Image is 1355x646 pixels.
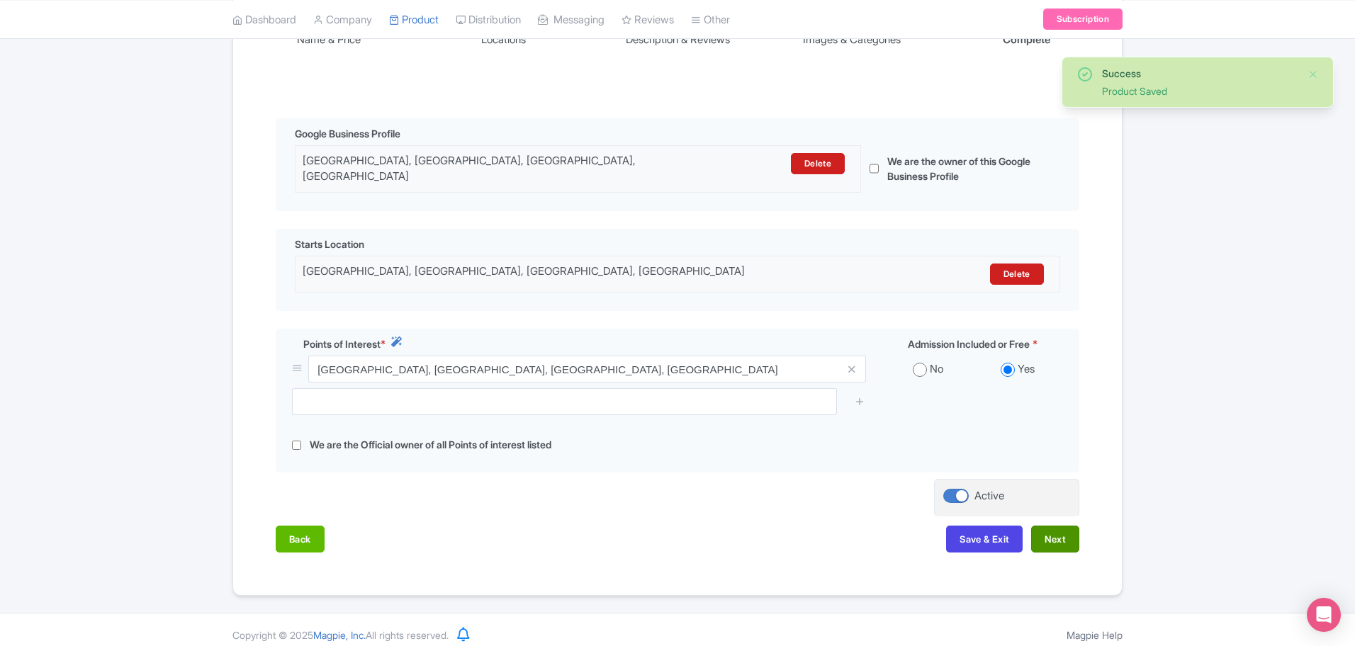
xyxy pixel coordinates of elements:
[295,126,400,141] span: Google Business Profile
[887,154,1044,183] label: We are the owner of this Google Business Profile
[303,336,381,351] span: Points of Interest
[224,628,457,642] div: Copyright © 2025 All rights reserved.
[930,361,943,378] label: No
[1067,629,1123,641] a: Magpie Help
[1102,66,1296,81] div: Success
[946,526,1023,552] button: Save & Exit
[303,153,716,185] div: [GEOGRAPHIC_DATA], [GEOGRAPHIC_DATA], [GEOGRAPHIC_DATA], [GEOGRAPHIC_DATA]
[1043,8,1123,30] a: Subscription
[310,437,551,453] label: We are the Official owner of all Points of interest listed
[313,629,366,641] span: Magpie, Inc.
[1102,84,1296,98] div: Product Saved
[1307,598,1341,632] div: Open Intercom Messenger
[1031,526,1079,552] button: Next
[1018,361,1035,378] label: Yes
[1308,66,1319,83] button: Close
[295,237,364,251] span: Starts Location
[791,153,845,174] a: Delete
[990,263,1044,285] a: Delete
[908,336,1030,351] span: Admission Included or Free
[303,263,865,285] div: [GEOGRAPHIC_DATA], [GEOGRAPHIC_DATA], [GEOGRAPHIC_DATA], [GEOGRAPHIC_DATA]
[276,526,325,552] button: Back
[974,488,1004,504] div: Active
